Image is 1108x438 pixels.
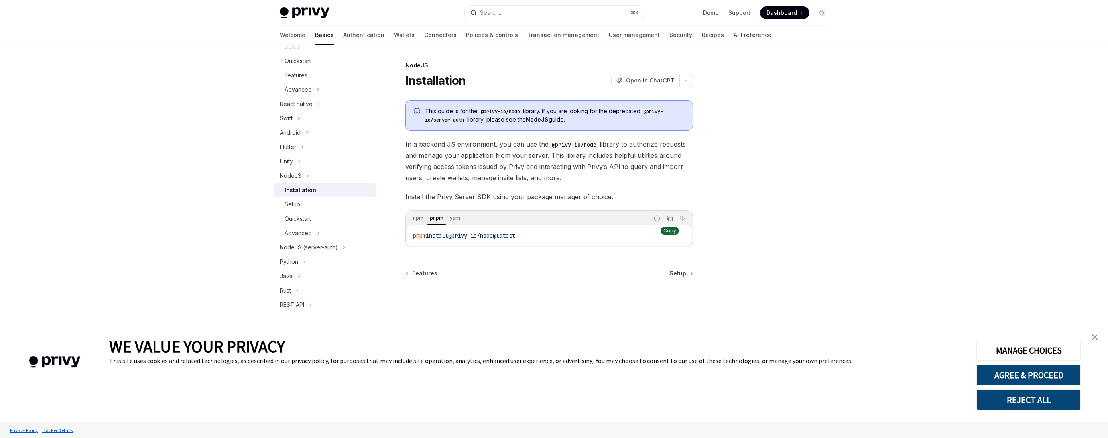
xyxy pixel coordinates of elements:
[285,200,300,209] div: Setup
[405,139,693,183] span: In a backend JS environment, you can use the library to authorize requests and manage your applic...
[285,214,311,224] div: Quickstart
[280,114,293,123] div: Swift
[652,213,662,224] button: Report incorrect code
[274,97,376,111] button: Toggle React native section
[411,213,426,223] div: npm
[626,77,675,84] span: Open in ChatGPT
[274,140,376,154] button: Toggle Flutter section
[425,107,685,124] span: This guide is for the library. If you are looking for the deprecated library, please see the guide.
[760,6,809,19] a: Dashboard
[405,73,466,88] h1: Installation
[728,9,750,17] a: Support
[274,226,376,240] button: Toggle Advanced section
[405,191,693,202] span: Install the Privy Server SDK using your package manager of choice:
[109,357,964,365] div: This site uses cookies and related technologies, as described in our privacy policy, for purposes...
[405,323,458,331] a: Powered by Mintlify
[426,232,448,239] span: install
[1087,329,1103,345] a: close banner
[661,227,679,235] div: Copy
[274,169,376,183] button: Toggle NodeJS section
[976,340,1081,361] button: MANAGE CHOICES
[669,269,692,277] a: Setup
[766,9,797,17] span: Dashboard
[274,126,376,140] button: Toggle Android section
[280,128,301,137] div: Android
[478,108,523,116] code: @privy-io/node
[8,423,40,437] a: Privacy Policy
[665,213,675,224] button: Copy the contents from the code block
[280,26,305,45] a: Welcome
[549,140,600,149] code: @privy-io/node
[425,108,663,124] code: @privy-io/server-auth
[280,300,304,310] div: REST API
[280,286,291,295] div: Rust
[413,232,426,239] span: pnpm
[274,298,376,312] button: Toggle REST API section
[611,74,679,87] button: Open in ChatGPT
[274,240,376,255] button: Toggle NodeJS (server-auth) section
[274,197,376,212] a: Setup
[394,26,415,45] a: Wallets
[465,6,644,20] button: Open search
[274,68,376,82] a: Features
[630,10,639,16] span: ⌘ K
[448,232,515,239] span: @privy-io/node@latest
[427,213,446,223] div: pnpm
[816,6,829,19] button: Toggle dark mode
[280,157,293,166] div: Unity
[274,82,376,97] button: Toggle Advanced section
[1092,334,1098,340] img: close banner
[527,26,599,45] a: Transaction management
[12,345,97,379] img: company logo
[274,183,376,197] a: Installation
[280,7,329,18] img: light logo
[285,71,307,80] div: Features
[414,108,422,116] svg: Info
[406,269,437,277] a: Features
[285,85,312,94] div: Advanced
[274,212,376,226] a: Quickstart
[702,26,724,45] a: Recipes
[280,99,313,109] div: React native
[405,61,693,69] div: NodeJS
[274,54,376,68] a: Quickstart
[40,423,75,437] a: Tracker Details
[274,255,376,269] button: Toggle Python section
[669,269,686,277] span: Setup
[280,142,296,152] div: Flutter
[447,213,462,223] div: yarn
[343,26,384,45] a: Authentication
[466,26,518,45] a: Policies & controls
[285,185,316,195] div: Installation
[424,26,457,45] a: Connectors
[976,389,1081,410] button: REJECT ALL
[734,26,771,45] a: API reference
[274,111,376,126] button: Toggle Swift section
[677,213,688,224] button: Ask AI
[280,243,338,252] div: NodeJS (server-auth)
[703,9,719,17] a: Demo
[280,257,298,267] div: Python
[412,269,437,277] span: Features
[480,8,502,18] div: Search...
[274,283,376,298] button: Toggle Rust section
[280,171,301,181] div: NodeJS
[274,154,376,169] button: Toggle Unity section
[274,269,376,283] button: Toggle Java section
[109,336,285,357] span: WE VALUE YOUR PRIVACY
[285,56,311,66] div: Quickstart
[280,271,293,281] div: Java
[526,116,549,123] a: NodeJS
[315,26,334,45] a: Basics
[976,365,1081,385] button: AGREE & PROCEED
[669,26,692,45] a: Security
[609,26,660,45] a: User management
[285,228,312,238] div: Advanced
